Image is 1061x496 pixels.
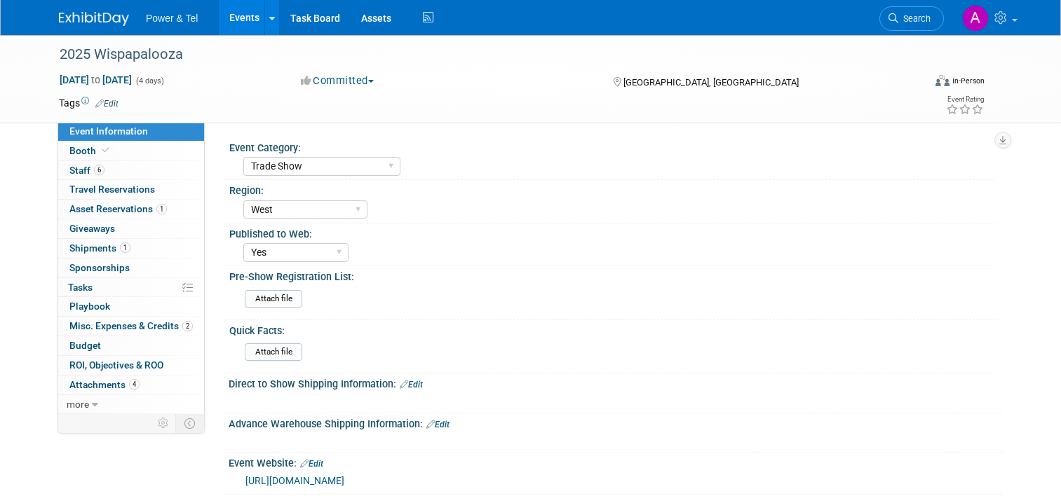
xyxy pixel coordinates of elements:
[229,453,1002,471] div: Event Website:
[245,475,344,486] a: [URL][DOMAIN_NAME]
[952,76,985,86] div: In-Person
[69,379,140,390] span: Attachments
[120,242,130,253] span: 1
[94,165,104,175] span: 6
[848,73,985,94] div: Event Format
[58,142,204,160] a: Booth
[69,203,167,214] span: Asset Reservations
[69,359,163,371] span: ROI, Objectives & ROO
[95,99,119,109] a: Edit
[229,413,1002,432] div: Advance Warehouse Shipping Information:
[69,301,110,312] span: Playbook
[69,125,148,137] span: Event Information
[146,13,198,24] span: Power & Tel
[58,200,204,219] a: Asset Reservations1
[151,414,176,432] td: Personalize Event Tab Strip
[59,96,119,110] td: Tags
[426,420,450,429] a: Edit
[962,5,989,32] img: Alina Dorion
[59,74,133,86] span: [DATE] [DATE]
[182,321,193,331] span: 2
[229,266,996,284] div: Pre-Show Registration List:
[879,6,944,31] a: Search
[898,13,931,24] span: Search
[58,356,204,375] a: ROI, Objectives & ROO
[69,165,104,176] span: Staff
[58,122,204,141] a: Event Information
[129,379,140,390] span: 4
[135,76,164,85] span: (4 days)
[58,336,204,355] a: Budget
[176,414,205,432] td: Toggle Event Tabs
[58,239,204,258] a: Shipments1
[229,137,996,155] div: Event Category:
[58,317,204,336] a: Misc. Expenses & Credits2
[69,242,130,254] span: Shipments
[296,74,379,88] button: Committed
[69,184,155,195] span: Travel Reservations
[58,395,204,414] a: more
[69,262,130,273] span: Sponsorships
[55,42,906,67] div: 2025 Wispapalooza
[89,74,102,85] span: to
[229,320,996,338] div: Quick Facts:
[229,223,996,241] div: Published to Web:
[156,204,167,214] span: 1
[69,223,115,234] span: Giveaways
[58,278,204,297] a: Tasks
[69,320,193,331] span: Misc. Expenses & Credits
[58,219,204,238] a: Giveaways
[58,376,204,394] a: Attachments4
[69,145,112,156] span: Booth
[229,373,1002,392] div: Direct to Show Shipping Information:
[58,180,204,199] a: Travel Reservations
[59,12,129,26] img: ExhibitDay
[69,340,101,351] span: Budget
[935,75,950,86] img: Format-Inperson.png
[102,146,109,154] i: Booth reservation complete
[58,297,204,316] a: Playbook
[67,399,89,410] span: more
[68,282,93,293] span: Tasks
[58,259,204,277] a: Sponsorships
[400,380,423,390] a: Edit
[946,96,984,103] div: Event Rating
[300,459,323,469] a: Edit
[229,180,996,198] div: Region:
[58,161,204,180] a: Staff6
[623,77,799,88] span: [GEOGRAPHIC_DATA], [GEOGRAPHIC_DATA]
